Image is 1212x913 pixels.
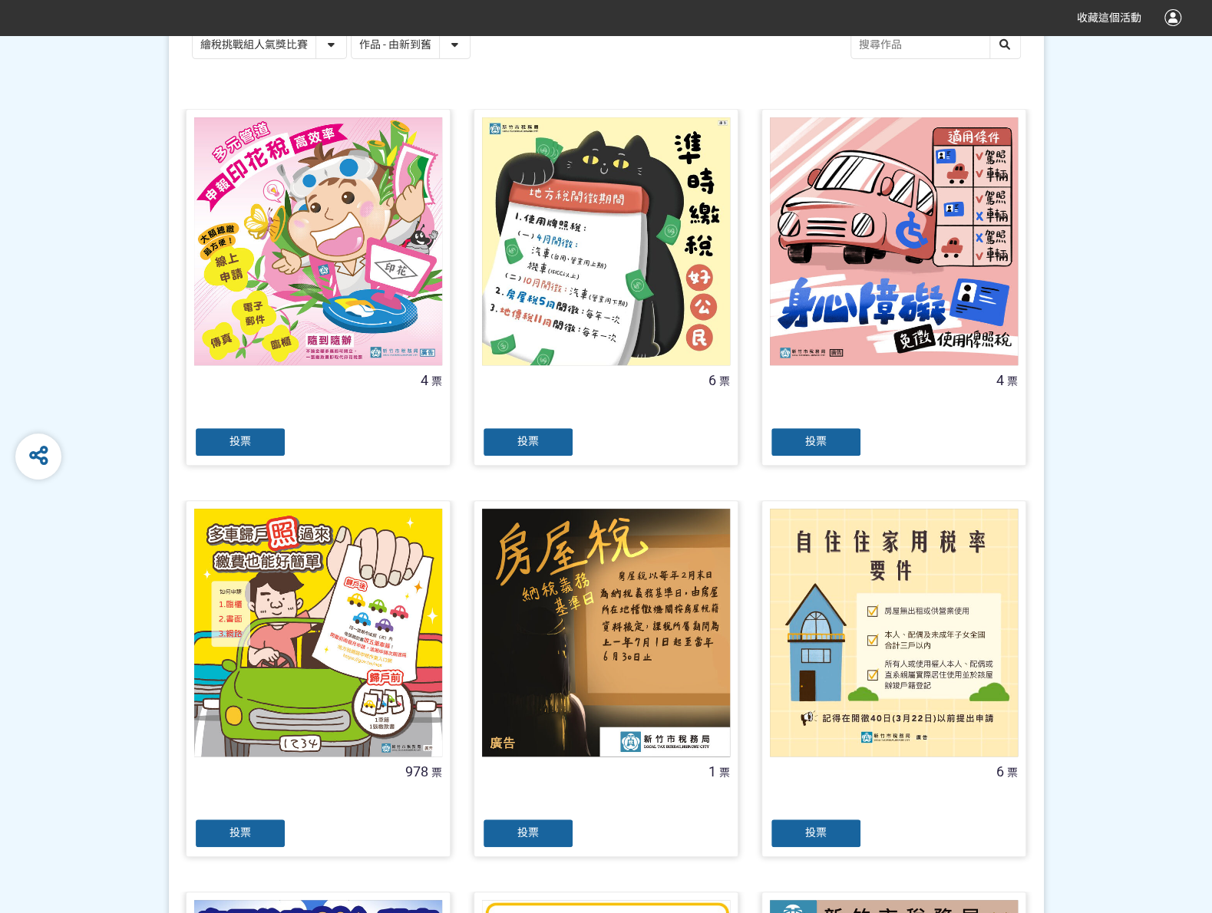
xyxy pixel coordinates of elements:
span: 票 [431,375,442,387]
span: 票 [719,766,730,779]
span: 1 [708,763,716,780]
span: 票 [1007,766,1018,779]
span: 收藏這個活動 [1077,12,1141,24]
span: 978 [405,763,428,780]
span: 票 [719,375,730,387]
span: 6 [996,763,1004,780]
span: 投票 [230,826,251,839]
a: 1票投票 [474,500,738,857]
a: 6票投票 [761,500,1026,857]
span: 票 [431,766,442,779]
span: 投票 [805,826,827,839]
span: 6 [708,372,716,388]
span: 投票 [805,435,827,447]
span: 投票 [517,435,539,447]
span: 票 [1007,375,1018,387]
input: 搜尋作品 [851,31,1020,58]
a: 4票投票 [186,109,451,466]
a: 978票投票 [186,500,451,857]
span: 4 [421,372,428,388]
span: 投票 [230,435,251,447]
a: 6票投票 [474,109,738,466]
a: 4票投票 [761,109,1026,466]
span: 4 [996,372,1004,388]
span: 投票 [517,826,539,839]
